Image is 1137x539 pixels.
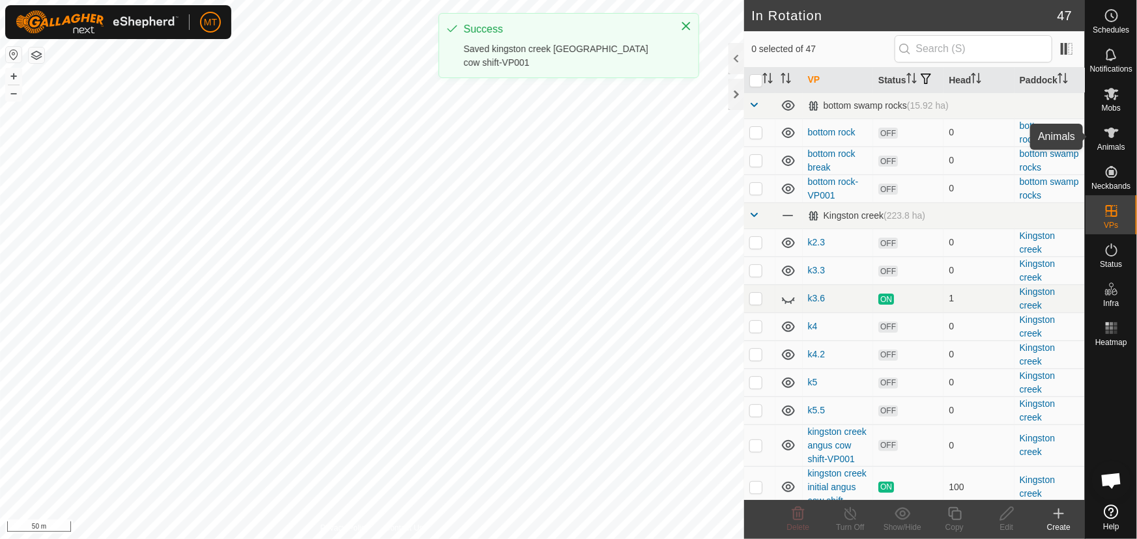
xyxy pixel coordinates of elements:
span: OFF [878,378,898,389]
th: Head [943,68,1014,93]
div: Create [1033,521,1085,533]
input: Search (S) [895,35,1052,62]
div: Success [464,21,667,37]
button: – [6,85,22,101]
a: k5 [808,377,818,387]
a: k4 [808,321,818,331]
span: ON [878,294,894,305]
a: Kingston creek [1020,314,1055,339]
td: 0 [943,340,1014,368]
div: bottom swamp rocks [808,100,949,111]
button: Close [677,17,695,35]
a: Contact Us [384,522,423,534]
span: OFF [878,128,898,139]
td: 0 [943,174,1014,202]
button: Map Layers [29,48,44,63]
div: Turn Off [824,521,876,533]
span: Schedules [1093,26,1129,34]
h2: In Rotation [752,8,1058,23]
p-sorticon: Activate to sort [906,75,917,85]
span: Heatmap [1095,339,1127,346]
a: Kingston creek [1020,433,1055,457]
div: Show/Hide [876,521,928,533]
td: 0 [943,118,1014,146]
a: Help [1086,499,1137,536]
span: OFF [878,156,898,167]
span: 0 selected of 47 [752,42,895,56]
p-sorticon: Activate to sort [781,75,791,85]
img: Gallagher Logo [16,10,179,34]
div: Kingston creek [808,210,925,221]
span: (223.8 ha) [884,210,925,221]
a: kingston creek angus cow shift-VP001 [808,426,867,464]
a: bottom swamp rocks [1020,148,1079,173]
div: Edit [981,521,1033,533]
span: Help [1103,523,1119,531]
a: k2.3 [808,237,825,247]
a: k4.2 [808,349,825,359]
span: Infra [1103,299,1119,307]
th: Paddock [1015,68,1085,93]
a: k5.5 [808,405,825,415]
a: Kingston creek [1020,258,1055,283]
a: Kingston creek [1020,370,1055,394]
a: k3.3 [808,265,825,275]
a: kingston creek initial angus cow shift [808,468,867,506]
span: (15.92 ha) [907,100,949,111]
span: 47 [1058,6,1072,25]
span: Delete [787,523,810,532]
span: OFF [878,266,898,277]
span: OFF [878,322,898,333]
td: 0 [943,396,1014,424]
span: OFF [878,238,898,249]
td: 1 [943,284,1014,312]
a: bottom rock-VP001 [808,176,859,200]
a: Kingston creek [1020,230,1055,255]
a: bottom rock break [808,148,856,173]
div: Saved kingston creek [GEOGRAPHIC_DATA] cow shift-VP001 [464,42,667,70]
a: bottom swamp rocks [1020,176,1079,200]
p-sorticon: Activate to sort [971,75,981,85]
p-sorticon: Activate to sort [762,75,773,85]
p-sorticon: Activate to sort [1058,75,1068,85]
a: bottom swamp rocks [1020,120,1079,145]
td: 0 [943,312,1014,340]
td: 0 [943,424,1014,466]
td: 0 [943,146,1014,174]
span: Neckbands [1091,182,1130,190]
span: MT [204,16,217,29]
span: OFF [878,440,898,451]
a: Kingston creek [1020,475,1055,499]
a: Privacy Policy [321,522,369,534]
span: Animals [1097,143,1125,151]
td: 0 [943,256,1014,284]
button: Reset Map [6,47,22,62]
a: k3.6 [808,293,825,303]
a: Kingston creek [1020,398,1055,422]
span: OFF [878,406,898,417]
th: VP [803,68,873,93]
span: VPs [1104,221,1118,229]
span: Mobs [1102,104,1121,112]
a: Kingston creek [1020,342,1055,366]
div: Copy [928,521,981,533]
td: 0 [943,228,1014,256]
span: OFF [878,350,898,361]
td: 0 [943,368,1014,396]
div: Open chat [1092,461,1131,500]
span: Status [1100,260,1122,268]
a: Kingston creek [1020,286,1055,311]
td: 100 [943,466,1014,508]
button: + [6,68,22,84]
a: bottom rock [808,127,856,137]
span: Notifications [1090,65,1132,73]
span: ON [878,482,894,493]
th: Status [873,68,943,93]
span: OFF [878,184,898,195]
